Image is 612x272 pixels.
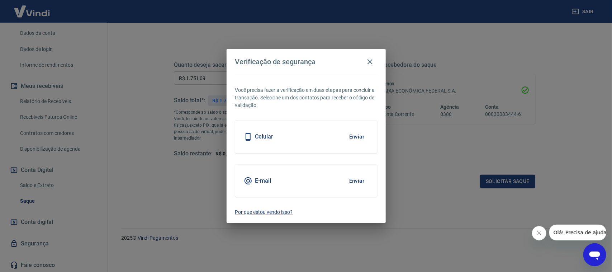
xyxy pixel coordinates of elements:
iframe: Mensagem da empresa [549,225,606,240]
span: Olá! Precisa de ajuda? [4,5,60,11]
a: Por que estou vendo isso? [235,208,377,216]
h4: Verificação de segurança [235,57,316,66]
iframe: Botão para abrir a janela de mensagens [583,243,606,266]
h5: E-mail [255,177,271,184]
button: Enviar [345,129,369,144]
p: Você precisa fazer a verificação em duas etapas para concluir a transação. Selecione um dos conta... [235,86,377,109]
iframe: Fechar mensagem [532,226,546,240]
h5: Celular [255,133,274,140]
button: Enviar [345,173,369,188]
